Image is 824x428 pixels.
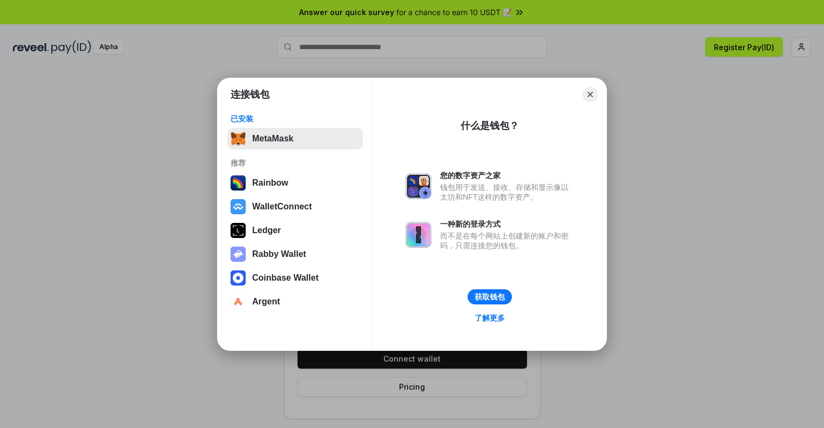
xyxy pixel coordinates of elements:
div: Coinbase Wallet [252,273,319,283]
div: 已安装 [231,114,360,124]
a: 了解更多 [468,311,511,325]
button: 获取钱包 [468,289,512,304]
div: 而不是在每个网站上创建新的账户和密码，只需连接您的钱包。 [440,231,574,250]
div: 您的数字资产之家 [440,171,574,180]
div: Rabby Wallet [252,249,306,259]
div: 推荐 [231,158,360,168]
button: Coinbase Wallet [227,267,363,289]
img: svg+xml,%3Csvg%20xmlns%3D%22http%3A%2F%2Fwww.w3.org%2F2000%2Fsvg%22%20width%3D%2228%22%20height%3... [231,223,246,238]
button: WalletConnect [227,196,363,218]
h1: 连接钱包 [231,88,269,101]
img: svg+xml,%3Csvg%20width%3D%22120%22%20height%3D%22120%22%20viewBox%3D%220%200%20120%20120%22%20fil... [231,175,246,191]
button: Rabby Wallet [227,243,363,265]
img: svg+xml,%3Csvg%20xmlns%3D%22http%3A%2F%2Fwww.w3.org%2F2000%2Fsvg%22%20fill%3D%22none%22%20viewBox... [406,222,431,248]
button: Rainbow [227,172,363,194]
button: MetaMask [227,128,363,150]
img: svg+xml,%3Csvg%20xmlns%3D%22http%3A%2F%2Fwww.w3.org%2F2000%2Fsvg%22%20fill%3D%22none%22%20viewBox... [406,173,431,199]
div: 一种新的登录方式 [440,219,574,229]
img: svg+xml,%3Csvg%20fill%3D%22none%22%20height%3D%2233%22%20viewBox%3D%220%200%2035%2033%22%20width%... [231,131,246,146]
img: svg+xml,%3Csvg%20width%3D%2228%22%20height%3D%2228%22%20viewBox%3D%220%200%2028%2028%22%20fill%3D... [231,294,246,309]
img: svg+xml,%3Csvg%20width%3D%2228%22%20height%3D%2228%22%20viewBox%3D%220%200%2028%2028%22%20fill%3D... [231,199,246,214]
div: 钱包用于发送、接收、存储和显示像以太坊和NFT这样的数字资产。 [440,182,574,202]
div: 了解更多 [475,313,505,323]
div: 什么是钱包？ [461,119,519,132]
button: Ledger [227,220,363,241]
div: WalletConnect [252,202,312,212]
img: svg+xml,%3Csvg%20width%3D%2228%22%20height%3D%2228%22%20viewBox%3D%220%200%2028%2028%22%20fill%3D... [231,270,246,286]
div: Ledger [252,226,281,235]
div: Rainbow [252,178,288,188]
div: 获取钱包 [475,292,505,302]
button: Argent [227,291,363,312]
div: Argent [252,297,280,307]
img: svg+xml,%3Csvg%20xmlns%3D%22http%3A%2F%2Fwww.w3.org%2F2000%2Fsvg%22%20fill%3D%22none%22%20viewBox... [231,247,246,262]
button: Close [583,87,598,102]
div: MetaMask [252,134,293,144]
